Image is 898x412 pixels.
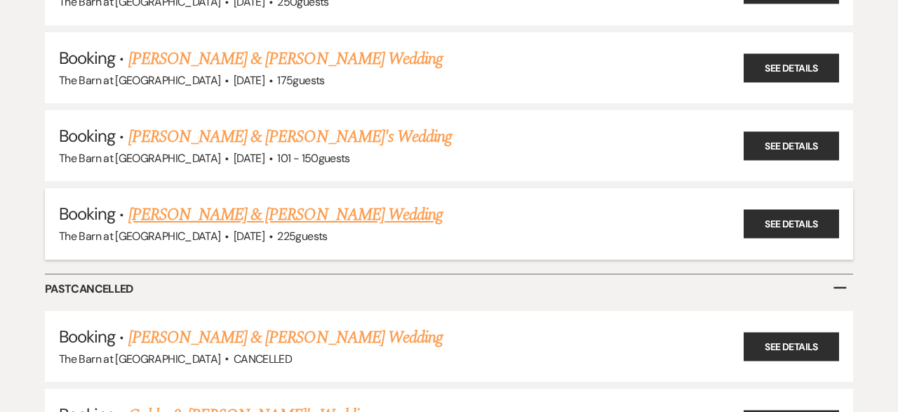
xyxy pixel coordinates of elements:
[744,53,839,82] a: See Details
[277,73,324,88] span: 175 guests
[128,202,443,227] a: [PERSON_NAME] & [PERSON_NAME] Wedding
[277,229,327,244] span: 225 guests
[59,73,220,88] span: The Barn at [GEOGRAPHIC_DATA]
[744,131,839,160] a: See Details
[59,326,115,347] span: Booking
[234,229,264,244] span: [DATE]
[128,46,443,72] a: [PERSON_NAME] & [PERSON_NAME] Wedding
[59,352,220,366] span: The Barn at [GEOGRAPHIC_DATA]
[59,47,115,69] span: Booking
[59,229,220,244] span: The Barn at [GEOGRAPHIC_DATA]
[128,325,443,350] a: [PERSON_NAME] & [PERSON_NAME] Wedding
[59,151,220,166] span: The Barn at [GEOGRAPHIC_DATA]
[45,274,853,304] h6: Past Cancelled
[832,271,847,303] span: –
[277,151,349,166] span: 101 - 150 guests
[128,124,453,149] a: [PERSON_NAME] & [PERSON_NAME]'s Wedding
[234,352,292,366] span: Cancelled
[234,151,264,166] span: [DATE]
[59,203,115,225] span: Booking
[234,73,264,88] span: [DATE]
[59,125,115,147] span: Booking
[744,332,839,361] a: See Details
[744,209,839,238] a: See Details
